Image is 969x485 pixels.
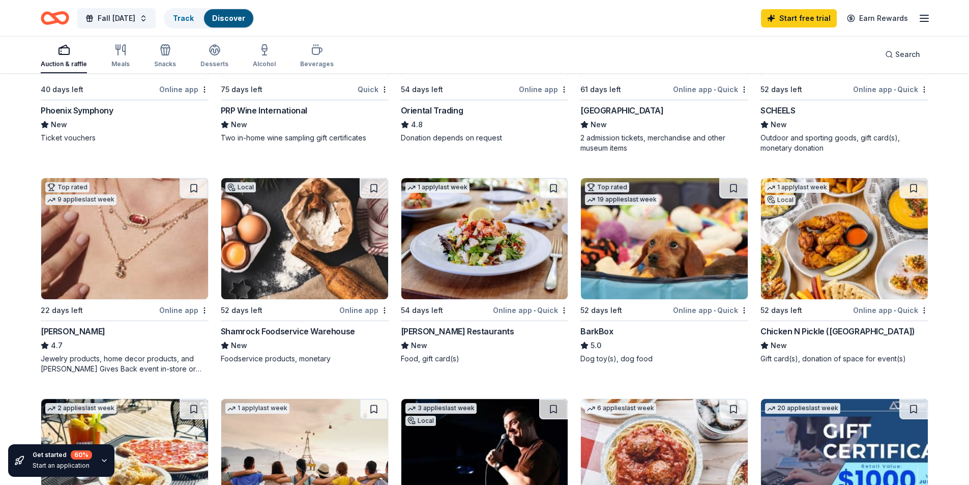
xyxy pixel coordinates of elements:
[765,182,829,193] div: 1 apply last week
[580,354,748,364] div: Dog toy(s), dog food
[221,178,388,299] img: Image for Shamrock Foodservice Warehouse
[339,304,389,317] div: Online app
[591,119,607,131] span: New
[300,60,334,68] div: Beverages
[877,44,928,65] button: Search
[760,83,802,96] div: 52 days left
[411,119,423,131] span: 4.8
[765,403,840,414] div: 20 applies last week
[401,178,568,299] img: Image for Cameron Mitchell Restaurants
[760,304,802,317] div: 52 days left
[253,40,276,73] button: Alcohol
[41,354,209,374] div: Jewelry products, home decor products, and [PERSON_NAME] Gives Back event in-store or online (or ...
[401,83,443,96] div: 54 days left
[401,325,514,337] div: [PERSON_NAME] Restaurants
[761,9,837,27] a: Start free trial
[41,304,83,317] div: 22 days left
[760,178,928,364] a: Image for Chicken N Pickle (Glendale)1 applylast weekLocal52 days leftOnline app•QuickChicken N P...
[894,85,896,94] span: •
[300,40,334,73] button: Beverages
[401,304,443,317] div: 54 days left
[405,182,469,193] div: 1 apply last week
[405,416,436,426] div: Local
[771,119,787,131] span: New
[760,133,928,153] div: Outdoor and sporting goods, gift card(s), monetary donation
[41,6,69,30] a: Home
[765,195,796,205] div: Local
[231,119,247,131] span: New
[534,306,536,315] span: •
[98,12,135,24] span: Fall [DATE]
[401,354,569,364] div: Food, gift card(s)
[221,325,355,337] div: Shamrock Foodservice Warehouse
[154,40,176,73] button: Snacks
[673,304,748,317] div: Online app Quick
[159,83,209,96] div: Online app
[401,178,569,364] a: Image for Cameron Mitchell Restaurants1 applylast week54 days leftOnline app•Quick[PERSON_NAME] R...
[221,133,389,143] div: Two in-home wine sampling gift certificates
[358,83,389,96] div: Quick
[41,60,87,68] div: Auction & raffle
[401,104,463,117] div: Oriental Trading
[221,83,262,96] div: 75 days left
[580,133,748,153] div: 2 admission tickets, merchandise and other museum items
[771,339,787,352] span: New
[853,83,928,96] div: Online app Quick
[591,339,601,352] span: 5.0
[493,304,568,317] div: Online app Quick
[853,304,928,317] div: Online app Quick
[41,40,87,73] button: Auction & raffle
[51,119,67,131] span: New
[33,462,92,470] div: Start an application
[164,8,254,28] button: TrackDiscover
[41,133,209,143] div: Ticket vouchers
[45,182,90,192] div: Top rated
[714,306,716,315] span: •
[401,133,569,143] div: Donation depends on request
[760,354,928,364] div: Gift card(s), donation of space for event(s)
[45,194,116,205] div: 9 applies last week
[41,178,209,374] a: Image for Kendra ScottTop rated9 applieslast week22 days leftOnline app[PERSON_NAME]4.7Jewelry pr...
[41,83,83,96] div: 40 days left
[173,14,194,22] a: Track
[221,178,389,364] a: Image for Shamrock Foodservice WarehouseLocal52 days leftOnline appShamrock Foodservice Warehouse...
[71,450,92,460] div: 60 %
[580,83,621,96] div: 61 days left
[405,403,477,414] div: 3 applies last week
[761,178,928,299] img: Image for Chicken N Pickle (Glendale)
[760,104,795,117] div: SCHEELS
[225,403,289,414] div: 1 apply last week
[33,450,92,460] div: Get started
[585,403,656,414] div: 6 applies last week
[841,9,914,27] a: Earn Rewards
[111,40,130,73] button: Meals
[580,325,613,337] div: BarkBox
[714,85,716,94] span: •
[41,178,208,299] img: Image for Kendra Scott
[212,14,245,22] a: Discover
[231,339,247,352] span: New
[894,306,896,315] span: •
[221,304,262,317] div: 52 days left
[200,40,228,73] button: Desserts
[673,83,748,96] div: Online app Quick
[41,104,113,117] div: Phoenix Symphony
[51,339,63,352] span: 4.7
[77,8,156,28] button: Fall [DATE]
[580,178,748,364] a: Image for BarkBoxTop rated19 applieslast week52 days leftOnline app•QuickBarkBox5.0Dog toy(s), do...
[41,325,105,337] div: [PERSON_NAME]
[580,304,622,317] div: 52 days left
[221,354,389,364] div: Foodservice products, monetary
[253,60,276,68] div: Alcohol
[760,325,915,337] div: Chicken N Pickle ([GEOGRAPHIC_DATA])
[895,48,920,61] span: Search
[519,83,568,96] div: Online app
[200,60,228,68] div: Desserts
[154,60,176,68] div: Snacks
[221,104,307,117] div: PRP Wine International
[581,178,748,299] img: Image for BarkBox
[159,304,209,317] div: Online app
[411,339,427,352] span: New
[585,194,659,205] div: 19 applies last week
[580,104,663,117] div: [GEOGRAPHIC_DATA]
